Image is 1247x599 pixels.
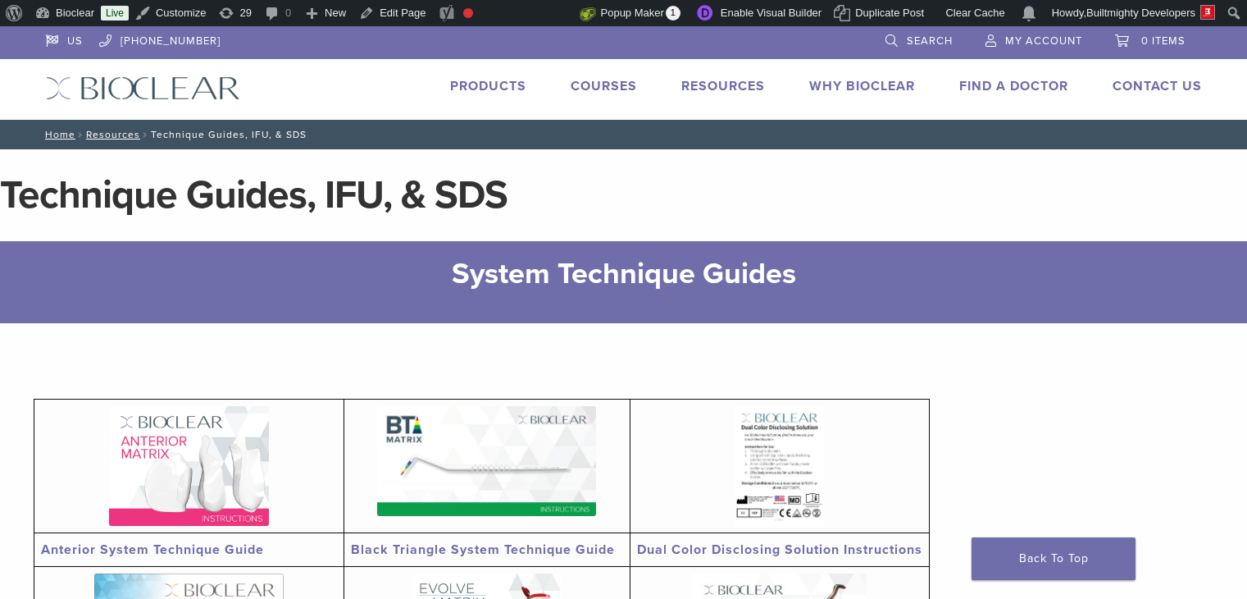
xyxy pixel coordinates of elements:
[46,76,240,100] img: Bioclear
[40,129,75,140] a: Home
[99,26,221,51] a: [PHONE_NUMBER]
[809,78,915,94] a: Why Bioclear
[959,78,1068,94] a: Find A Doctor
[681,78,765,94] a: Resources
[488,4,580,24] img: Views over 48 hours. Click for more Jetpack Stats.
[1141,34,1186,48] span: 0 items
[571,78,637,94] a: Courses
[1005,34,1082,48] span: My Account
[86,129,140,140] a: Resources
[985,26,1082,51] a: My Account
[351,542,615,558] a: Black Triangle System Technique Guide
[972,537,1135,580] a: Back To Top
[140,130,151,139] span: /
[1086,7,1195,19] span: Builtmighty Developers
[666,6,680,21] span: 1
[41,542,264,558] a: Anterior System Technique Guide
[101,6,129,21] a: Live
[75,130,86,139] span: /
[46,26,83,51] a: US
[34,120,1214,149] nav: Technique Guides, IFU, & SDS
[1113,78,1202,94] a: Contact Us
[885,26,953,51] a: Search
[463,8,473,18] div: Focus keyphrase not set
[1115,26,1186,51] a: 0 items
[907,34,953,48] span: Search
[637,542,922,558] a: Dual Color Disclosing Solution Instructions
[221,254,1027,294] h2: System Technique Guides
[450,78,526,94] a: Products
